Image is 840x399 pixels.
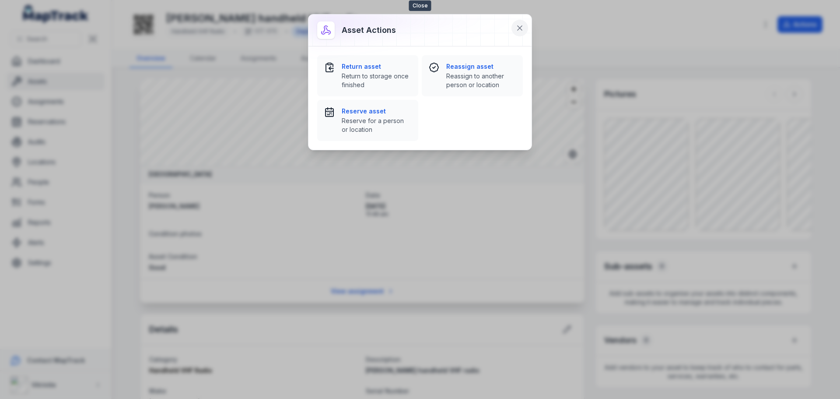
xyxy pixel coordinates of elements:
strong: Reserve asset [342,107,411,116]
button: Reassign assetReassign to another person or location [422,55,523,96]
strong: Reassign asset [446,62,516,71]
span: Close [409,0,431,11]
span: Reserve for a person or location [342,117,411,134]
h3: Asset actions [342,24,396,36]
button: Reserve assetReserve for a person or location [317,100,418,141]
button: Return assetReturn to storage once finished [317,55,418,96]
strong: Return asset [342,62,411,71]
span: Reassign to another person or location [446,72,516,89]
span: Return to storage once finished [342,72,411,89]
